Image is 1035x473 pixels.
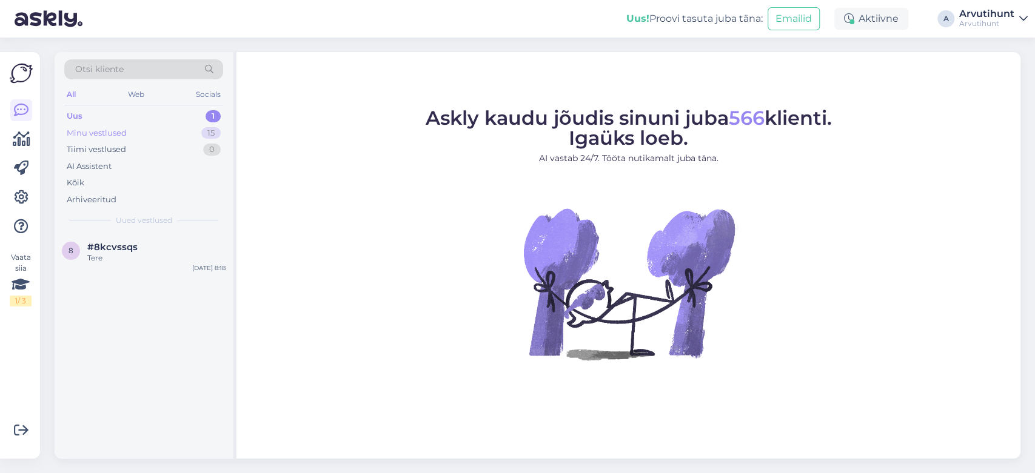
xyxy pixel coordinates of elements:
[834,8,908,30] div: Aktiivne
[426,152,832,165] p: AI vastab 24/7. Tööta nutikamalt juba täna.
[87,253,226,263] div: Tere
[67,160,112,173] div: AI Assistent
[203,144,221,156] div: 0
[192,263,226,273] div: [DATE] 8:18
[10,296,32,306] div: 1 / 3
[959,19,1014,28] div: Arvutihunt
[67,177,84,189] div: Kõik
[206,110,221,122] div: 1
[729,106,765,130] span: 566
[626,13,649,24] b: Uus!
[959,9,1028,28] a: ArvutihuntArvutihunt
[10,252,32,306] div: Vaata siia
[87,242,138,253] span: #8kcvssqs
[126,87,147,102] div: Web
[67,127,127,139] div: Minu vestlused
[67,110,82,122] div: Uus
[193,87,223,102] div: Socials
[75,63,124,76] span: Otsi kliente
[64,87,78,102] div: All
[201,127,221,139] div: 15
[937,10,954,27] div: A
[626,12,763,26] div: Proovi tasuta juba täna:
[67,194,116,206] div: Arhiveeritud
[959,9,1014,19] div: Arvutihunt
[10,62,33,85] img: Askly Logo
[116,215,172,226] span: Uued vestlused
[520,174,738,392] img: No Chat active
[768,7,820,30] button: Emailid
[69,246,73,255] span: 8
[67,144,126,156] div: Tiimi vestlused
[426,106,832,150] span: Askly kaudu jõudis sinuni juba klienti. Igaüks loeb.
